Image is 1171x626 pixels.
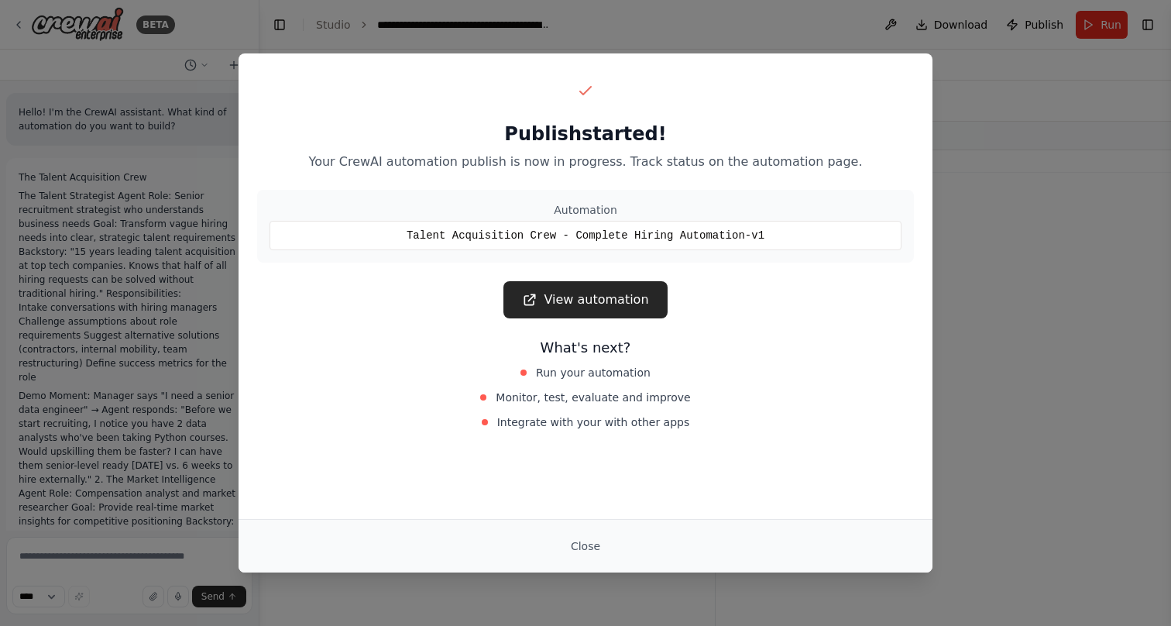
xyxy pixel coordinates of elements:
h3: What's next? [257,337,914,359]
h2: Publish started! [257,122,914,146]
span: Integrate with your with other apps [497,414,690,430]
span: Monitor, test, evaluate and improve [496,390,690,405]
span: Run your automation [536,365,651,380]
button: Close [558,532,613,560]
div: Talent Acquisition Crew - Complete Hiring Automation-v1 [270,221,901,250]
div: Automation [270,202,901,218]
p: Your CrewAI automation publish is now in progress. Track status on the automation page. [257,153,914,171]
a: View automation [503,281,667,318]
